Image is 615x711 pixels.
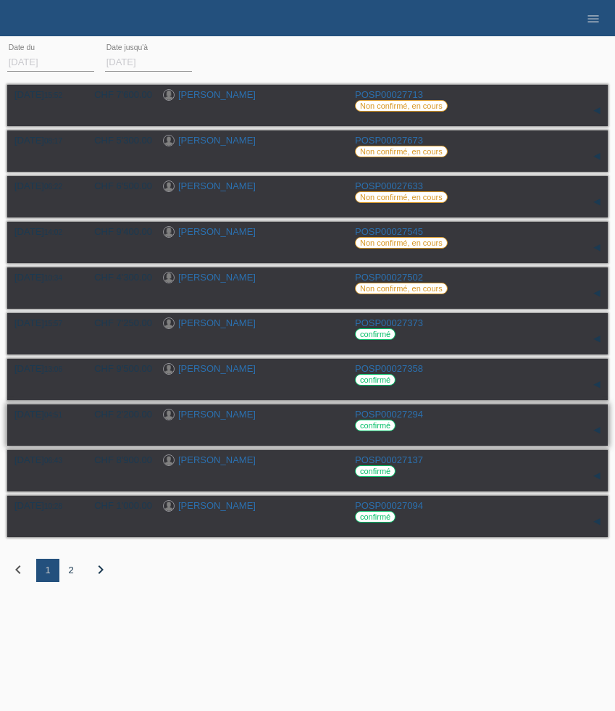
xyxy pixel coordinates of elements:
div: [DATE] [14,500,72,511]
a: [PERSON_NAME] [178,272,256,283]
div: étendre/coller [586,420,608,441]
label: Non confirmé, en cours [355,146,448,157]
a: POSP00027094 [355,500,423,511]
div: étendre/coller [586,191,608,213]
div: CHF 8'900.00 [83,454,152,465]
div: [DATE] [14,317,72,328]
label: Non confirmé, en cours [355,237,448,249]
span: 15:57 [44,320,62,328]
div: [DATE] [14,454,72,465]
div: [DATE] [14,89,72,100]
label: confirmé [355,511,396,523]
div: étendre/coller [586,511,608,533]
a: [PERSON_NAME] [178,317,256,328]
div: CHF 9'500.00 [83,363,152,374]
a: [PERSON_NAME] [178,409,256,420]
i: chevron_left [9,561,27,578]
a: POSP00027502 [355,272,423,283]
span: 06:22 [44,183,62,191]
div: étendre/coller [586,328,608,350]
span: 14:02 [44,228,62,236]
div: [DATE] [14,409,72,420]
a: POSP00027713 [355,89,423,100]
label: confirmé [355,420,396,431]
div: [DATE] [14,135,72,146]
a: [PERSON_NAME] [178,180,256,191]
div: [DATE] [14,363,72,374]
div: étendre/coller [586,100,608,122]
div: CHF 5'300.00 [83,135,152,146]
a: [PERSON_NAME] [178,454,256,465]
div: CHF 7'250.00 [83,317,152,328]
a: [PERSON_NAME] [178,226,256,237]
div: 2 [59,559,83,582]
a: [PERSON_NAME] [178,363,256,374]
span: 10:34 [44,274,62,282]
div: [DATE] [14,226,72,237]
a: POSP00027373 [355,317,423,328]
i: chevron_right [92,561,109,578]
div: [DATE] [14,180,72,191]
a: POSP00027294 [355,409,423,420]
span: 04:51 [44,411,62,419]
span: 15:52 [44,91,62,99]
div: CHF 7'600.00 [83,89,152,100]
span: 08:17 [44,137,62,145]
div: étendre/coller [586,237,608,259]
div: étendre/coller [586,465,608,487]
div: [DATE] [14,272,72,283]
a: [PERSON_NAME] [178,89,256,100]
label: Non confirmé, en cours [355,100,448,112]
div: étendre/coller [586,146,608,167]
a: [PERSON_NAME] [178,135,256,146]
a: POSP00027358 [355,363,423,374]
a: POSP00027673 [355,135,423,146]
div: 1 [36,559,59,582]
span: 06:43 [44,457,62,465]
div: étendre/coller [586,374,608,396]
span: 13:06 [44,365,62,373]
label: confirmé [355,465,396,477]
a: POSP00027137 [355,454,423,465]
a: POSP00027545 [355,226,423,237]
div: CHF 6'500.00 [83,180,152,191]
div: CHF 4'300.00 [83,272,152,283]
div: étendre/coller [586,283,608,304]
i: menu [586,12,601,26]
label: Non confirmé, en cours [355,191,448,203]
a: menu [579,14,608,22]
label: Non confirmé, en cours [355,283,448,294]
div: CHF 9'400.00 [83,226,152,237]
a: POSP00027633 [355,180,423,191]
a: [PERSON_NAME] [178,500,256,511]
div: CHF 1'000.00 [83,500,152,511]
label: confirmé [355,328,396,340]
span: 10:28 [44,502,62,510]
div: CHF 2'200.00 [83,409,152,420]
label: confirmé [355,374,396,386]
